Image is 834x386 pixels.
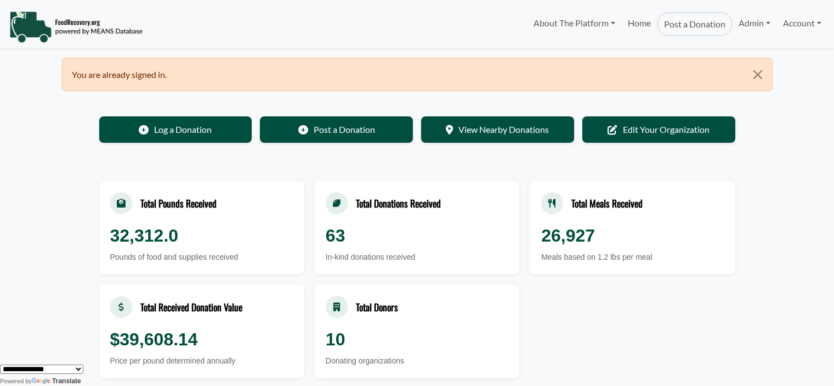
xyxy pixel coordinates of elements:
button: Close [744,58,771,91]
a: Post a Donation [657,12,733,36]
a: Admin [733,12,776,34]
div: Price per pound determined annually [110,355,293,367]
a: Post a Donation [260,116,413,143]
img: NavigationLogo_FoodRecovery-91c16205cd0af1ed486a0f1a7774a6544ea792ac00100771e7dd3ec7c0e58e41.png [9,10,143,43]
div: In-kind donations received [326,251,508,263]
div: Total Donations Received [356,196,441,210]
a: Edit Your Organization [582,116,735,143]
div: Pounds of food and supplies received [110,251,293,263]
a: Home [621,12,656,36]
div: Total Meals Received [571,196,643,210]
div: Meals based on 1.2 lbs per meal [541,251,724,263]
div: Donating organizations [326,355,508,367]
div: $39,608.14 [110,326,293,353]
div: Total Donors [356,300,398,314]
div: 26,927 [541,222,724,249]
a: Translate [32,377,81,385]
a: View Nearby Donations [421,116,574,143]
a: Log a Donation [99,116,252,143]
div: 63 [326,222,508,249]
a: About The Platform [527,12,621,34]
img: Google Translate [32,378,52,385]
a: Account [777,12,827,34]
div: 32,312.0 [110,222,293,249]
div: Total Pounds Received [140,196,217,210]
div: Total Received Donation Value [140,300,242,314]
div: 10 [326,326,508,353]
div: You are already signed in. [62,58,773,91]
